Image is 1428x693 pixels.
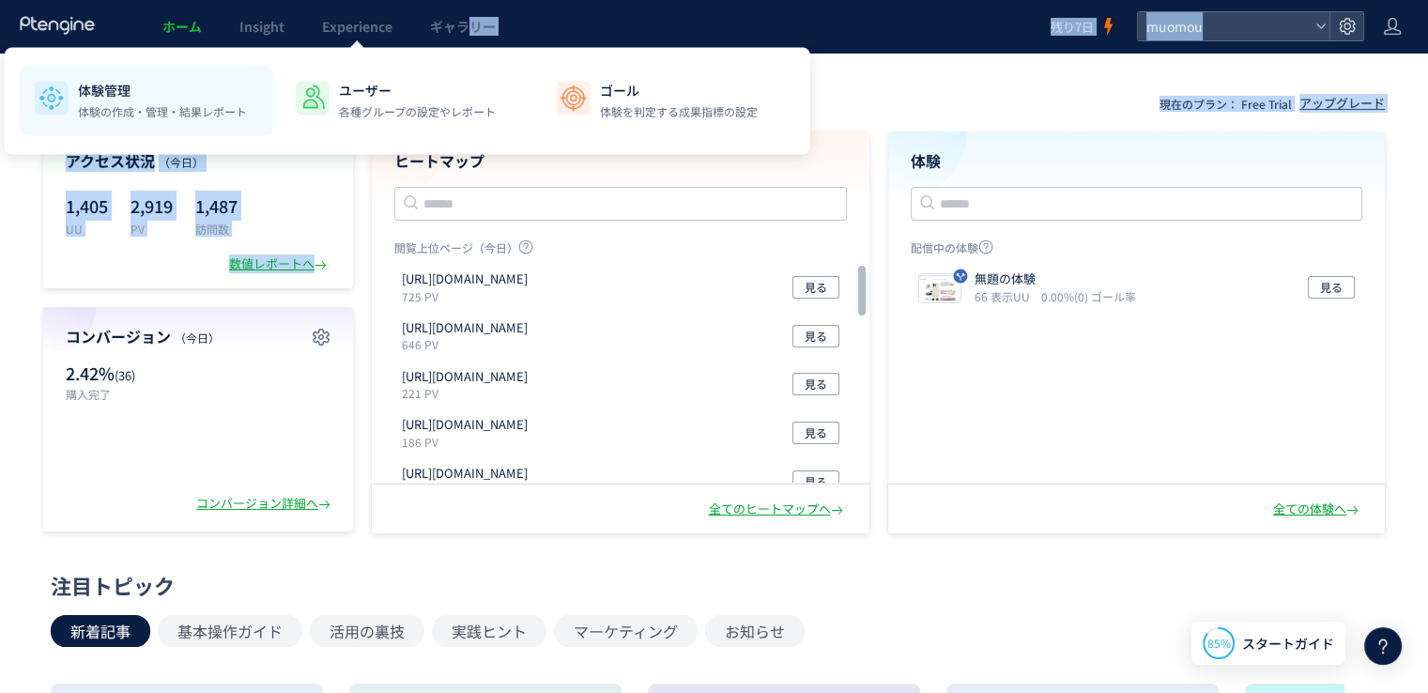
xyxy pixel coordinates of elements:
span: ホーム [162,17,202,36]
p: 221 PV [402,385,535,401]
span: スタートガイド [1242,634,1334,654]
p: 配信中の体験 [911,239,1363,263]
p: 186 PV [402,434,535,450]
p: ユーザー [339,81,496,100]
button: 見る [792,373,839,395]
span: 見る [805,373,827,395]
h4: ヒートマップ [394,150,847,172]
button: 見る [792,422,839,444]
p: https://muo-mou.com/product/forester [402,465,528,483]
p: 無題の体験 [975,270,1129,288]
button: 活用の裏技 [310,615,424,647]
span: ギャラリー [430,17,496,36]
span: Experience [322,17,392,36]
span: 見る [805,276,827,299]
p: 114 PV [402,483,535,499]
h4: コンバージョン [66,326,330,347]
p: ゴール [600,81,758,100]
h4: アクセス状況 [66,150,330,172]
span: 見る [805,422,827,444]
p: https://muo-mou.com [402,368,528,386]
button: 見る [792,470,839,493]
p: 2.42% [66,362,189,386]
button: 基本操作ガイド [158,615,302,647]
button: 見る [1308,276,1355,299]
div: 全てのヒートマップへ [709,500,847,518]
img: ddf6427a7fc824c6333fec644e860e931754913992538.jpeg [919,276,960,302]
button: 新着記事 [51,615,150,647]
p: 閲覧上位ページ（今日） [394,239,847,263]
span: muomou [1141,12,1308,40]
p: 646 PV [402,336,535,352]
button: お知らせ [705,615,805,647]
button: 見る [792,276,839,299]
button: 見る [792,325,839,347]
p: PV [131,221,173,237]
p: 各種グループの設定やレポート [339,103,496,120]
p: 訪問数 [195,221,238,237]
span: （今日） [175,330,220,346]
span: 85% [1207,635,1231,651]
p: 体験管理 [78,81,247,100]
span: 見る [805,470,827,493]
div: アップグレード [1299,95,1385,113]
p: 体験の作成・管理・結果レポート [78,103,247,120]
div: 注目トピック [51,571,1368,600]
p: 購入完了 [66,386,189,402]
span: 見る [805,325,827,347]
p: 現在のプラン： Free Trial [1159,96,1292,112]
div: 数値レポートへ [229,255,330,273]
p: https://muo-mou.com/suzuki [402,416,528,434]
span: (36) [115,366,135,384]
button: 実践ヒント [432,615,546,647]
i: 0.00%(0) ゴール率 [1041,288,1136,304]
span: （今日） [159,154,204,170]
p: https://muo-mou.com/subaru [402,270,528,288]
h4: 体験 [911,150,1363,172]
span: Insight [239,17,284,36]
div: 全ての体験へ [1273,500,1362,518]
p: 体験を判定する成果指標の設定 [600,103,758,120]
p: UU [66,221,108,237]
p: 725 PV [402,288,535,304]
p: 1,487 [195,191,238,221]
p: https://muo-mou.com/honda [402,319,528,337]
button: マーケティング [554,615,698,647]
div: コンバージョン詳細へ [196,495,334,513]
i: 66 表示UU [975,288,1037,304]
span: 見る [1320,276,1343,299]
span: 残り7日 [1051,18,1094,36]
p: 1,405 [66,191,108,221]
p: 2,919 [131,191,173,221]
